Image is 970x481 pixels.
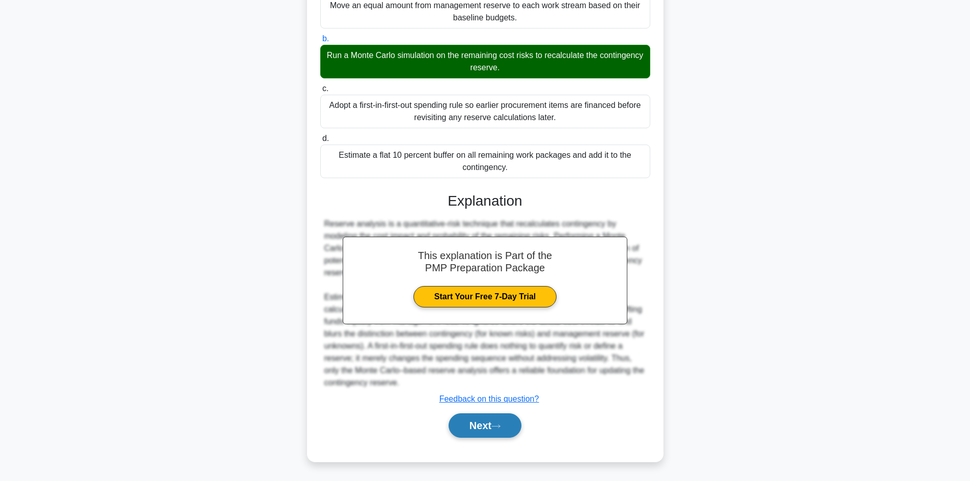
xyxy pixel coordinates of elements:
div: Run a Monte Carlo simulation on the remaining cost risks to recalculate the contingency reserve. [320,45,650,78]
span: c. [322,84,328,93]
h3: Explanation [326,192,644,210]
div: Reserve analysis is a quantitative-risk technique that recalculates contingency by modeling the c... [324,218,646,389]
a: Feedback on this question? [439,394,539,403]
span: b. [322,34,329,43]
a: Start Your Free 7-Day Trial [413,286,557,307]
button: Next [449,413,521,438]
span: d. [322,134,329,143]
div: Estimate a flat 10 percent buffer on all remaining work packages and add it to the contingency. [320,145,650,178]
div: Adopt a first-in-first-out spending rule so earlier procurement items are financed before revisit... [320,95,650,128]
